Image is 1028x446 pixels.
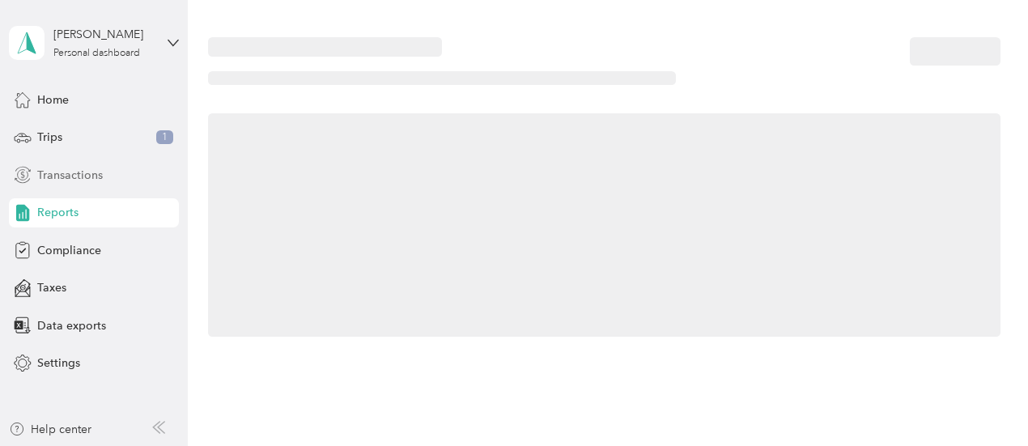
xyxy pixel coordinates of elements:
span: 1 [156,130,173,145]
span: Settings [37,355,80,372]
span: Taxes [37,279,66,296]
span: Trips [37,129,62,146]
span: Transactions [37,167,103,184]
div: Personal dashboard [53,49,140,58]
div: [PERSON_NAME] [53,26,155,43]
iframe: Everlance-gr Chat Button Frame [937,355,1028,446]
span: Home [37,91,69,108]
span: Reports [37,204,79,221]
span: Data exports [37,317,106,334]
button: Help center [9,421,91,438]
span: Compliance [37,242,101,259]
